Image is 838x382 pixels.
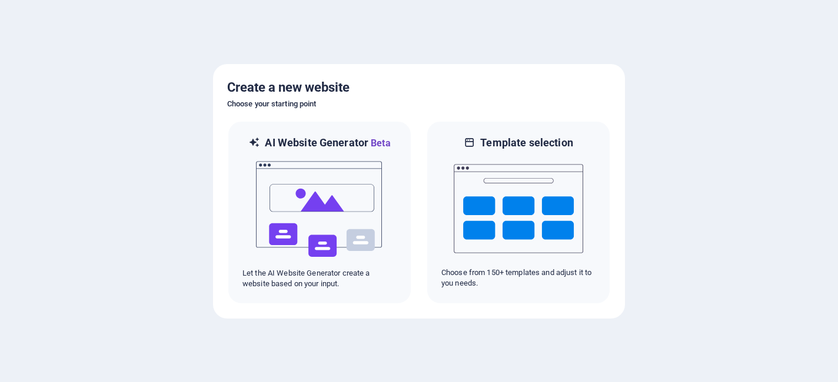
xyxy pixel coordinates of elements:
[441,267,596,289] p: Choose from 150+ templates and adjust it to you needs.
[368,138,391,149] span: Beta
[255,150,384,268] img: ai
[227,78,611,97] h5: Create a new website
[265,136,390,150] h6: AI Website Generator
[227,120,412,304] div: AI Website GeneratorBetaaiLet the AI Website Generator create a website based on your input.
[480,136,573,150] h6: Template selection
[242,268,397,289] p: Let the AI Website Generator create a website based on your input.
[227,97,611,111] h6: Choose your starting point
[426,120,611,304] div: Template selectionChoose from 150+ templates and adjust it to you needs.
